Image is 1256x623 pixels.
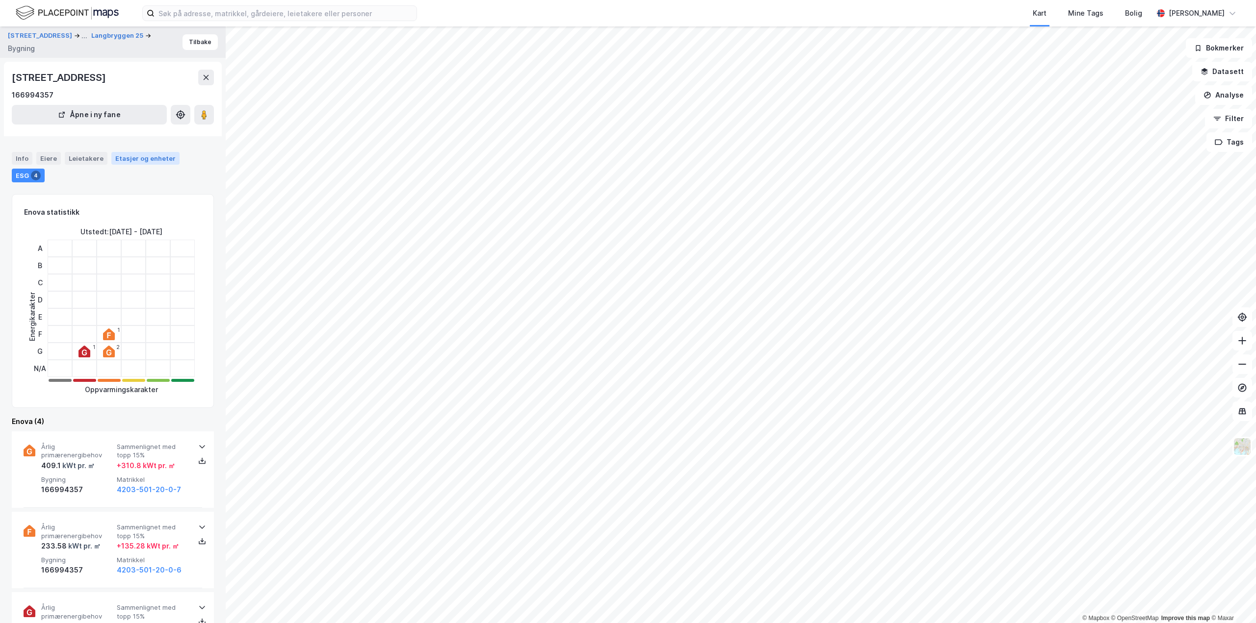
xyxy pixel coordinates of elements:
button: Tilbake [183,34,218,50]
div: G [34,343,46,360]
div: ESG [12,169,45,182]
div: 166994357 [12,89,53,101]
div: E [34,308,46,325]
div: kWt pr. ㎡ [67,540,101,552]
div: Utstedt : [DATE] - [DATE] [80,226,162,238]
div: N/A [34,360,46,377]
div: Energikarakter [26,292,38,341]
div: Enova (4) [12,416,214,427]
div: F [34,325,46,343]
div: + 310.8 kWt pr. ㎡ [117,460,175,472]
div: B [34,257,46,274]
span: Matrikkel [117,556,188,564]
div: + 135.28 kWt pr. ㎡ [117,540,179,552]
div: kWt pr. ㎡ [61,460,95,472]
span: Årlig primærenergibehov [41,523,113,540]
div: Info [12,152,32,165]
div: Eiere [36,152,61,165]
span: Sammenlignet med topp 15% [117,603,188,621]
div: Kontrollprogram for chat [1207,576,1256,623]
span: Bygning [41,556,113,564]
a: Mapbox [1082,615,1109,622]
button: Langbryggen 25 [91,31,145,41]
div: [STREET_ADDRESS] [12,70,108,85]
span: Årlig primærenergibehov [41,603,113,621]
div: Oppvarmingskarakter [85,384,158,396]
button: Filter [1205,109,1252,128]
div: Mine Tags [1068,7,1103,19]
button: Bokmerker [1186,38,1252,58]
div: 1 [117,327,120,333]
div: ... [81,30,87,42]
span: Årlig primærenergibehov [41,443,113,460]
div: 409.1 [41,460,95,472]
div: Enova statistikk [24,206,79,218]
button: Datasett [1192,62,1252,81]
div: Leietakere [65,152,107,165]
button: Åpne i ny fane [12,105,167,125]
div: 166994357 [41,564,113,576]
div: Bolig [1125,7,1142,19]
span: Sammenlignet med topp 15% [117,443,188,460]
div: Etasjer og enheter [115,154,176,163]
button: Analyse [1195,85,1252,105]
img: Z [1233,437,1252,456]
img: logo.f888ab2527a4732fd821a326f86c7f29.svg [16,4,119,22]
button: [STREET_ADDRESS] [8,30,74,42]
div: 2 [116,344,120,350]
div: 166994357 [41,484,113,496]
div: Bygning [8,43,35,54]
iframe: Chat Widget [1207,576,1256,623]
button: Tags [1206,132,1252,152]
a: Improve this map [1161,615,1210,622]
button: 4203-501-20-0-6 [117,564,182,576]
div: 4 [31,171,41,180]
input: Søk på adresse, matrikkel, gårdeiere, leietakere eller personer [155,6,417,21]
span: Matrikkel [117,475,188,484]
a: OpenStreetMap [1111,615,1159,622]
span: Sammenlignet med topp 15% [117,523,188,540]
div: [PERSON_NAME] [1169,7,1225,19]
div: C [34,274,46,291]
button: 4203-501-20-0-7 [117,484,181,496]
div: A [34,240,46,257]
div: 1 [93,344,95,350]
div: 233.58 [41,540,101,552]
div: Kart [1033,7,1047,19]
div: D [34,291,46,308]
span: Bygning [41,475,113,484]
